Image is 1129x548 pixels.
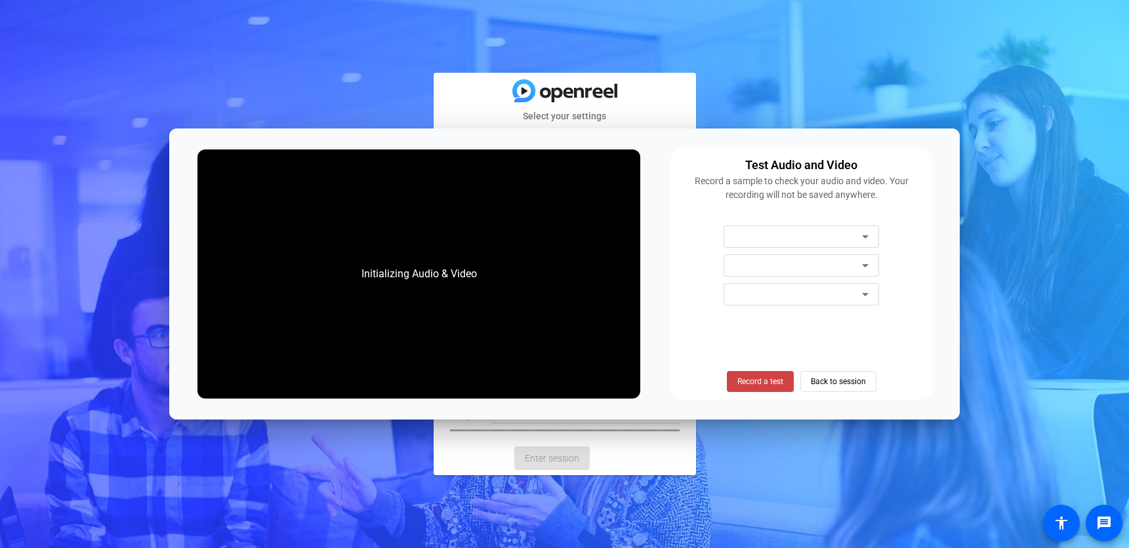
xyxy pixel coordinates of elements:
mat-icon: accessibility [1054,515,1069,531]
img: blue-gradient.svg [512,79,617,102]
div: Initializing Audio & Video [348,253,490,295]
span: Back to session [811,369,866,394]
div: Record a sample to check your audio and video. Your recording will not be saved anywhere. [678,174,925,202]
button: Record a test [727,371,794,392]
mat-card-subtitle: Select your settings [434,109,696,123]
div: Test Audio and Video [745,156,857,174]
button: Back to session [800,371,876,392]
mat-icon: message [1096,515,1112,531]
span: Record a test [737,376,783,387]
